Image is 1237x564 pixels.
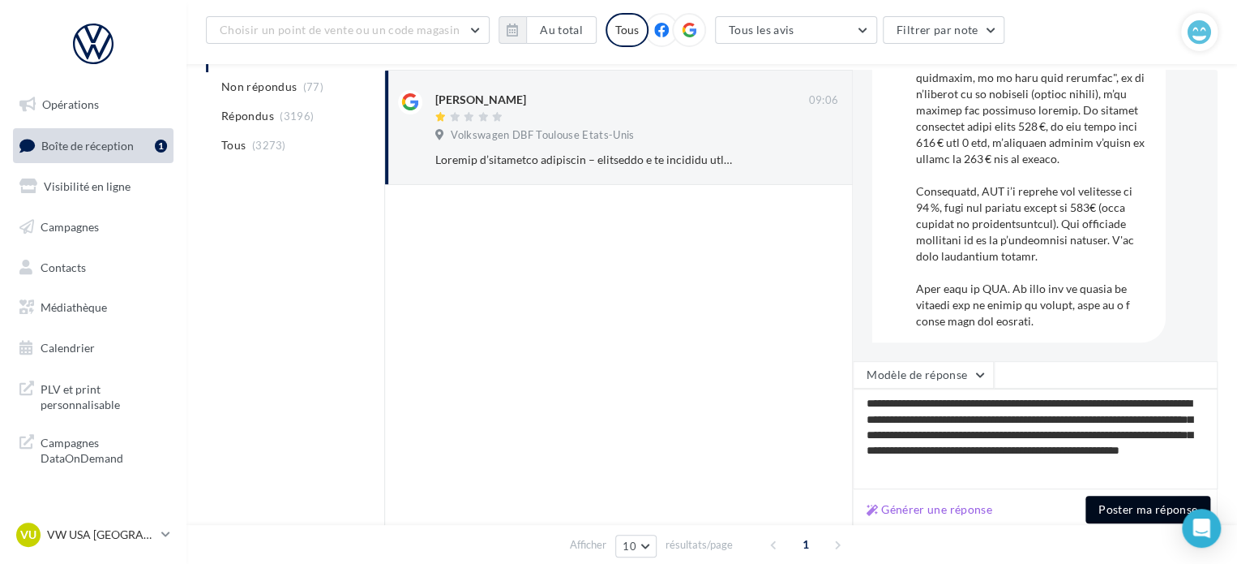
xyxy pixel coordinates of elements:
span: Campagnes [41,220,99,234]
a: Médiathèque [10,291,177,325]
span: Contacts [41,260,86,273]
span: Opérations [42,97,99,111]
span: Boîte de réception [41,138,134,152]
span: Non répondus [221,79,297,95]
span: Visibilité en ligne [44,179,131,193]
button: 10 [615,535,657,558]
button: Au total [526,16,597,44]
a: VU VW USA [GEOGRAPHIC_DATA] [13,519,173,550]
span: (3273) [252,139,286,152]
span: Campagnes DataOnDemand [41,432,167,467]
button: Au total [499,16,597,44]
div: Tous [606,13,648,47]
button: Tous les avis [715,16,877,44]
p: VW USA [GEOGRAPHIC_DATA] [47,527,155,543]
a: Campagnes [10,210,177,244]
span: PLV et print personnalisable [41,378,167,413]
a: Visibilité en ligne [10,170,177,204]
a: Boîte de réception1 [10,128,177,163]
button: Générer une réponse [860,500,999,519]
span: (77) [303,80,323,93]
div: 1 [155,140,167,153]
div: Loremip d’sitametco adipiscin – elitseddo e te incididu utlabore ! E’do magnaa en A-MINIM v’quisn... [435,152,733,168]
button: Choisir un point de vente ou un code magasin [206,16,490,44]
span: 1 [793,532,819,558]
span: Répondus [221,108,274,124]
button: Filtrer par note [883,16,1005,44]
span: résultats/page [666,537,733,553]
button: Modèle de réponse [853,361,994,389]
span: Médiathèque [41,300,107,314]
div: [PERSON_NAME] [435,92,526,108]
a: PLV et print personnalisable [10,372,177,420]
span: Choisir un point de vente ou un code magasin [220,23,460,37]
a: Contacts [10,251,177,285]
span: Volkswagen DBF Toulouse Etats-Unis [451,128,634,143]
span: Tous [221,137,246,153]
a: Calendrier [10,331,177,365]
button: Poster ma réponse [1085,496,1210,523]
span: 10 [623,540,636,553]
span: VU [20,527,36,543]
span: Afficher [570,537,606,553]
span: 09:06 [808,93,838,108]
span: Calendrier [41,341,95,355]
a: Campagnes DataOnDemand [10,425,177,473]
span: (3196) [280,110,314,123]
div: Open Intercom Messenger [1182,509,1221,548]
a: Opérations [10,88,177,122]
span: Tous les avis [729,23,794,37]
